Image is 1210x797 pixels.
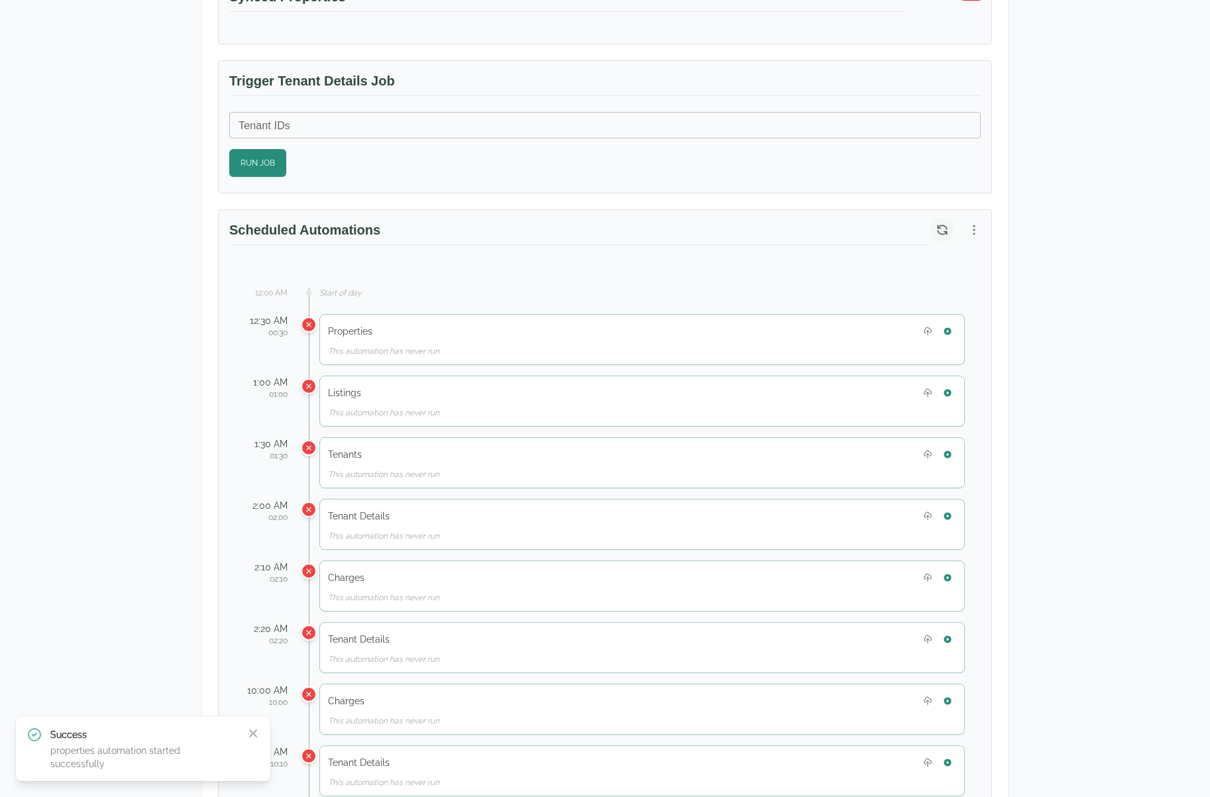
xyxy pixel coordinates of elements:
[301,317,317,333] div: Properties was scheduled for 12:30 AM but missed its scheduled time and hasn't run
[939,384,956,401] button: Run Listings now
[301,502,317,517] div: Tenant Details was scheduled for 2:00 AM but missed its scheduled time and hasn't run
[919,754,936,771] button: Upload Tenant Details file
[939,631,956,648] button: Run Tenant Details now
[962,218,986,242] button: More options
[919,569,936,586] button: Upload Charges file
[328,386,361,399] h5: Listings
[301,378,317,394] div: Listings was scheduled for 1:00 AM but missed its scheduled time and hasn't run
[919,692,936,710] button: Upload Charges file
[939,569,956,586] button: Run Charges now
[328,469,956,480] div: This automation has never run
[229,221,930,245] h3: Scheduled Automations
[245,697,288,708] div: 10:00
[930,218,954,242] button: Refresh scheduled automations
[245,499,288,512] div: 2:00 AM
[328,654,956,664] div: This automation has never run
[301,563,317,579] div: Charges was scheduled for 2:10 AM but missed its scheduled time and hasn't run
[245,512,288,523] div: 02:00
[919,507,936,525] button: Upload Tenant Details file
[328,448,362,461] h5: Tenants
[328,633,390,646] h5: Tenant Details
[328,756,390,769] h5: Tenant Details
[328,571,364,584] h5: Charges
[50,728,236,741] p: Success
[301,748,317,764] div: Tenant Details was scheduled for 10:10 AM but missed its scheduled time and hasn't run
[939,754,956,771] button: Run Tenant Details now
[245,437,288,451] div: 1:30 AM
[939,323,956,340] button: Run Properties now
[919,446,936,463] button: Upload Tenants file
[245,314,288,327] div: 12:30 AM
[328,592,956,603] div: This automation has never run
[245,389,288,399] div: 01:00
[939,507,956,525] button: Run Tenant Details now
[229,149,286,177] button: Run Job
[328,407,956,418] div: This automation has never run
[328,509,390,523] h5: Tenant Details
[328,325,372,338] h5: Properties
[245,376,288,389] div: 1:00 AM
[245,560,288,574] div: 2:10 AM
[245,451,288,461] div: 01:30
[245,288,288,298] div: 12:00 AM
[301,625,317,641] div: Tenant Details was scheduled for 2:20 AM but missed its scheduled time and hasn't run
[319,288,965,298] div: Start of day
[301,686,317,702] div: Charges was scheduled for 10:00 AM but missed its scheduled time and hasn't run
[919,384,936,401] button: Upload Listings file
[328,531,956,541] div: This automation has never run
[328,694,364,708] h5: Charges
[229,72,981,96] h3: Trigger Tenant Details Job
[245,635,288,646] div: 02:20
[245,684,288,697] div: 10:00 AM
[939,446,956,463] button: Run Tenants now
[939,692,956,710] button: Run Charges now
[919,323,936,340] button: Upload Properties file
[328,716,956,726] div: This automation has never run
[245,622,288,635] div: 2:20 AM
[245,574,288,584] div: 02:10
[50,744,236,770] p: properties automation started successfully
[919,631,936,648] button: Upload Tenant Details file
[328,346,956,356] div: This automation has never run
[301,440,317,456] div: Tenants was scheduled for 1:30 AM but missed its scheduled time and hasn't run
[328,777,956,788] div: This automation has never run
[245,327,288,338] div: 00:30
